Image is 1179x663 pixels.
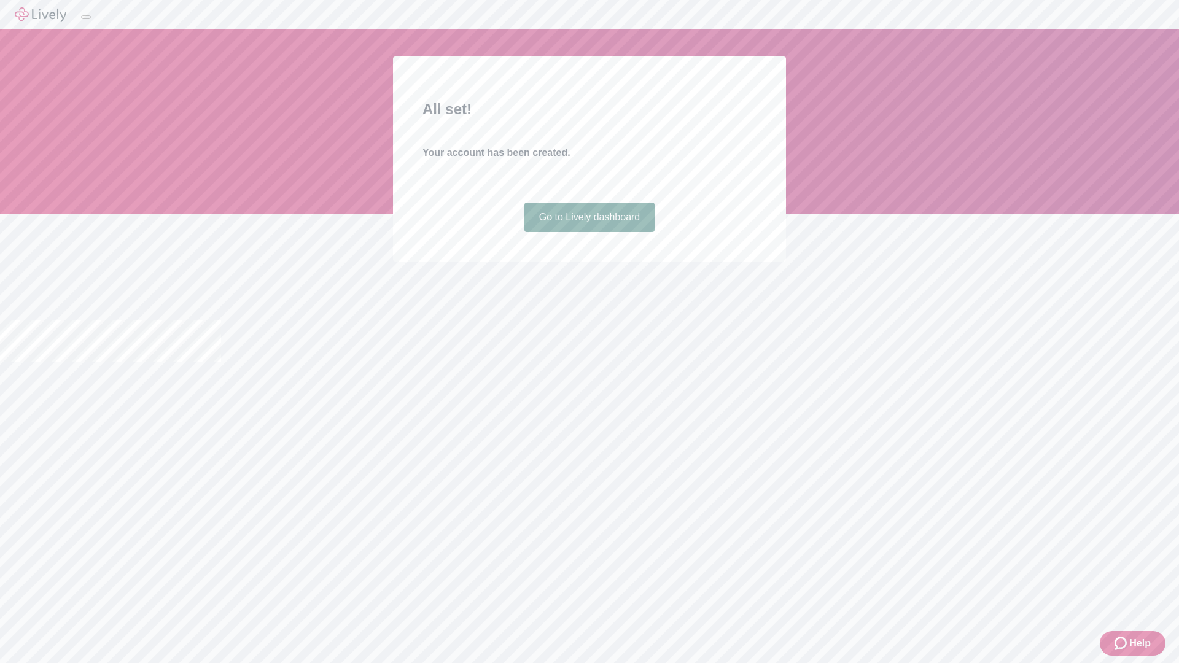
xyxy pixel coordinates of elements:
[422,145,757,160] h4: Your account has been created.
[1129,636,1151,651] span: Help
[524,203,655,232] a: Go to Lively dashboard
[422,98,757,120] h2: All set!
[81,15,91,19] button: Log out
[1100,631,1165,656] button: Zendesk support iconHelp
[15,7,66,22] img: Lively
[1115,636,1129,651] svg: Zendesk support icon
